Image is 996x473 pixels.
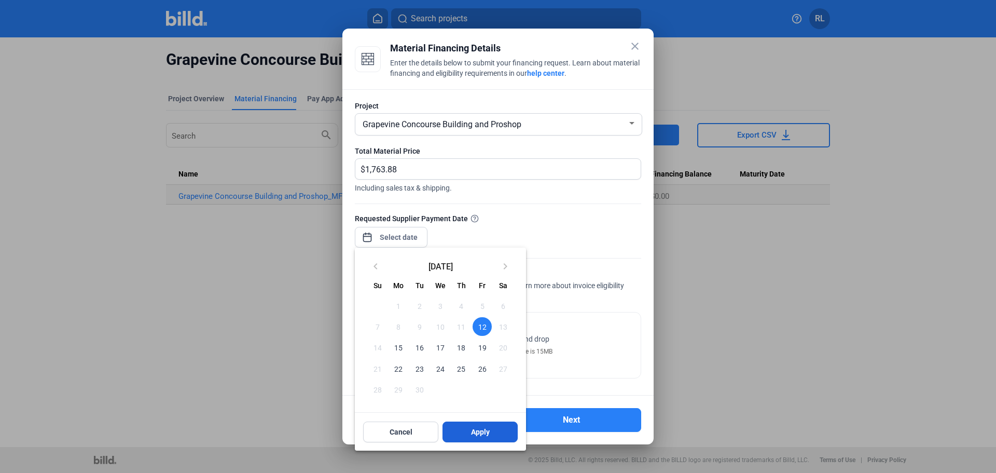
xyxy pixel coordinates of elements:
span: 2 [410,296,429,315]
button: September 29, 2025 [388,379,409,400]
span: 18 [452,338,471,357]
button: Cancel [363,422,438,442]
button: September 1, 2025 [388,295,409,316]
button: September 28, 2025 [367,379,388,400]
button: September 21, 2025 [367,358,388,379]
span: 5 [473,296,491,315]
span: [DATE] [386,262,495,270]
span: 10 [431,317,450,336]
span: 24 [431,359,450,378]
span: 22 [389,359,408,378]
span: 13 [494,317,513,336]
button: September 15, 2025 [388,337,409,358]
button: September 10, 2025 [430,316,451,337]
span: 23 [410,359,429,378]
span: 9 [410,317,429,336]
span: 11 [452,317,471,336]
span: 12 [473,317,491,336]
span: Cancel [390,427,412,437]
button: September 13, 2025 [493,316,514,337]
button: September 9, 2025 [409,316,430,337]
span: Th [457,281,466,290]
button: September 26, 2025 [472,358,492,379]
span: 7 [368,317,387,336]
span: Apply [471,427,490,437]
button: September 14, 2025 [367,337,388,358]
button: September 18, 2025 [451,337,472,358]
span: Tu [416,281,424,290]
span: Sa [499,281,507,290]
button: September 7, 2025 [367,316,388,337]
button: September 6, 2025 [493,295,514,316]
button: September 30, 2025 [409,379,430,400]
span: 20 [494,338,513,357]
button: September 25, 2025 [451,358,472,379]
span: 6 [494,296,513,315]
span: We [435,281,446,290]
button: September 27, 2025 [493,358,514,379]
button: September 20, 2025 [493,337,514,358]
span: Fr [479,281,486,290]
button: September 24, 2025 [430,358,451,379]
button: September 16, 2025 [409,337,430,358]
button: September 11, 2025 [451,316,472,337]
span: 21 [368,359,387,378]
span: 4 [452,296,471,315]
span: 8 [389,317,408,336]
span: 19 [473,338,491,357]
button: September 12, 2025 [472,316,492,337]
span: 15 [389,338,408,357]
button: September 8, 2025 [388,316,409,337]
span: 29 [389,380,408,399]
button: September 3, 2025 [430,295,451,316]
span: Mo [393,281,404,290]
button: September 5, 2025 [472,295,492,316]
span: 28 [368,380,387,399]
span: 14 [368,338,387,357]
mat-icon: keyboard_arrow_left [369,260,382,273]
button: September 4, 2025 [451,295,472,316]
span: 30 [410,380,429,399]
button: September 23, 2025 [409,358,430,379]
button: September 17, 2025 [430,337,451,358]
span: Su [374,281,382,290]
span: 27 [494,359,513,378]
span: 17 [431,338,450,357]
span: 26 [473,359,491,378]
button: Apply [442,422,518,442]
span: 16 [410,338,429,357]
mat-icon: keyboard_arrow_right [499,260,511,273]
span: 1 [389,296,408,315]
button: September 22, 2025 [388,358,409,379]
span: 25 [452,359,471,378]
span: 3 [431,296,450,315]
button: September 19, 2025 [472,337,492,358]
button: September 2, 2025 [409,295,430,316]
